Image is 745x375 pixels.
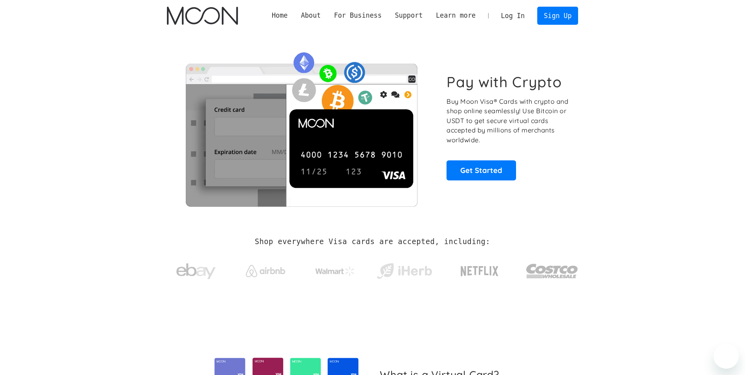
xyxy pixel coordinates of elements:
a: Walmart [306,259,364,280]
a: iHerb [375,253,434,285]
a: Home [265,11,294,20]
a: ebay [167,251,225,288]
div: About [294,11,327,20]
div: About [301,11,321,20]
a: Log In [494,7,531,24]
img: ebay [176,259,216,284]
img: Moon Cards let you spend your crypto anywhere Visa is accepted. [167,47,436,206]
iframe: Button to launch messaging window [714,344,739,369]
h1: Pay with Crypto [447,73,562,91]
div: Learn more [429,11,482,20]
img: Walmart [315,267,355,276]
div: For Business [334,11,381,20]
div: Learn more [436,11,476,20]
a: Netflix [445,254,515,285]
img: Moon Logo [167,7,238,25]
a: Sign Up [537,7,578,24]
img: Costco [526,256,578,286]
img: iHerb [375,261,434,281]
h2: Shop everywhere Visa cards are accepted, including: [255,237,490,246]
a: Costco [526,248,578,290]
div: Support [388,11,429,20]
div: Support [395,11,423,20]
div: For Business [328,11,388,20]
img: Airbnb [246,265,285,277]
a: home [167,7,238,25]
img: Netflix [460,261,499,281]
a: Get Started [447,160,516,180]
p: Buy Moon Visa® Cards with crypto and shop online seamlessly! Use Bitcoin or USDT to get secure vi... [447,97,569,145]
a: Airbnb [236,257,295,281]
